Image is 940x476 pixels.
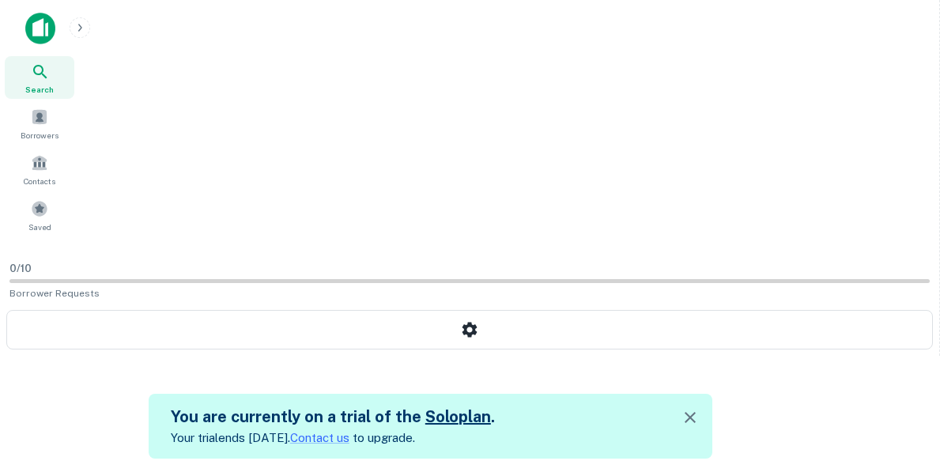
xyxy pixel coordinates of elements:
a: Contact us [290,431,349,444]
a: Soloplan [425,407,491,426]
span: Contacts [24,175,55,187]
span: Borrower Requests [9,288,100,299]
a: Search [5,56,74,99]
span: Search [25,83,54,96]
h5: You are currently on a trial of the . [171,405,495,429]
a: Contacts [5,148,74,191]
span: 0 / 10 [9,263,32,274]
p: Your trial ends [DATE]. to upgrade. [171,429,495,448]
a: Borrowers [5,102,74,145]
img: capitalize-icon.png [25,13,55,44]
span: Borrowers [21,129,59,142]
span: Saved [28,221,51,233]
a: Saved [5,194,74,236]
iframe: Chat Widget [861,349,940,425]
